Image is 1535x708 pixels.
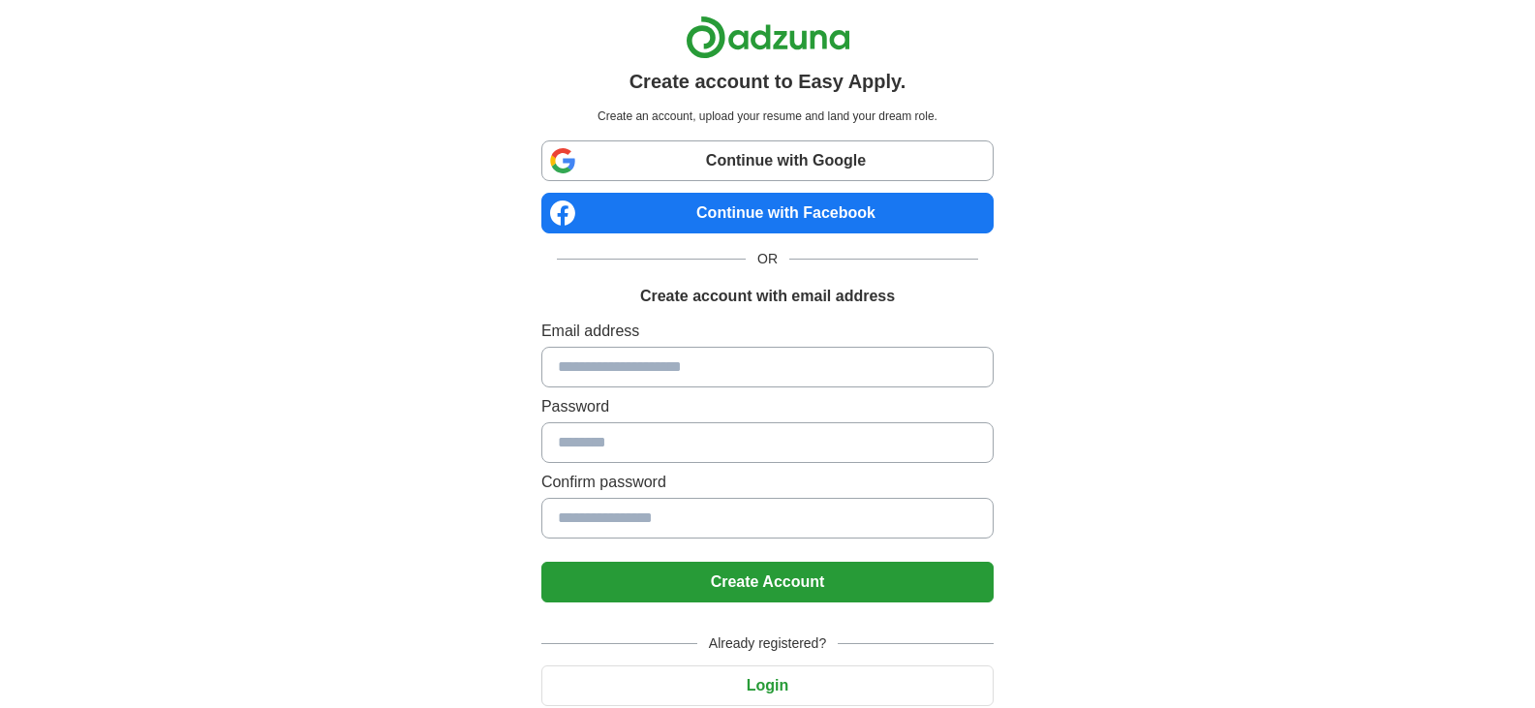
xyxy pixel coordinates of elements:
a: Continue with Facebook [541,193,994,233]
label: Password [541,395,994,418]
span: OR [746,249,789,269]
h1: Create account with email address [640,285,895,308]
span: Already registered? [697,633,838,654]
label: Email address [541,320,994,343]
a: Continue with Google [541,140,994,181]
a: Login [541,677,994,693]
p: Create an account, upload your resume and land your dream role. [545,108,990,125]
label: Confirm password [541,471,994,494]
h1: Create account to Easy Apply. [629,67,906,96]
img: Adzuna logo [686,15,850,59]
button: Login [541,665,994,706]
button: Create Account [541,562,994,602]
